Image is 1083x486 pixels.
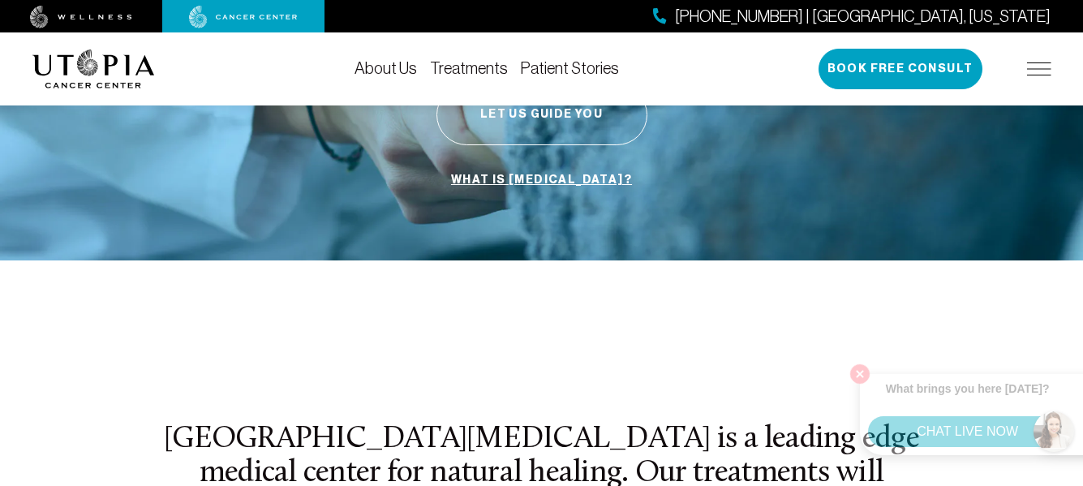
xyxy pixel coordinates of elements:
button: Let Us Guide You [436,84,647,145]
img: wellness [30,6,132,28]
img: logo [32,49,155,88]
a: [PHONE_NUMBER] | [GEOGRAPHIC_DATA], [US_STATE] [653,5,1051,28]
a: What is [MEDICAL_DATA]? [447,165,636,196]
a: Patient Stories [521,59,619,77]
img: cancer center [189,6,298,28]
a: Treatments [430,59,508,77]
img: icon-hamburger [1027,62,1051,75]
span: [PHONE_NUMBER] | [GEOGRAPHIC_DATA], [US_STATE] [675,5,1051,28]
button: Book Free Consult [819,49,982,89]
a: About Us [355,59,417,77]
